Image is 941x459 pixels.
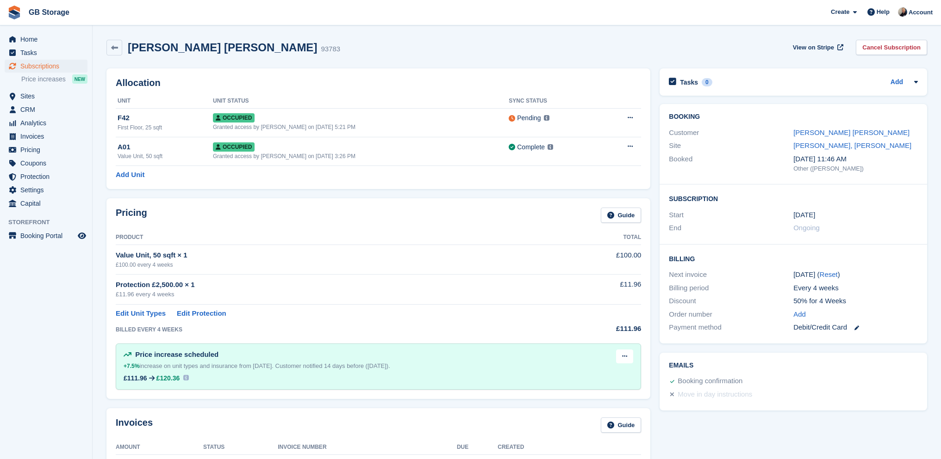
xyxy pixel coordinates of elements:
a: Reset [820,270,838,278]
span: Create [831,7,849,17]
div: Protection £2,500.00 × 1 [116,280,544,290]
a: View on Stripe [789,40,845,55]
div: Value Unit, 50 sqft × 1 [116,250,544,261]
span: Price increase scheduled [135,350,218,358]
span: Protection [20,170,76,183]
span: Sites [20,90,76,103]
h2: Invoices [116,417,153,433]
span: Tasks [20,46,76,59]
span: Pricing [20,143,76,156]
h2: Subscription [669,194,918,203]
th: Amount [116,440,203,455]
div: Value Unit, 50 sqft [118,152,213,160]
div: Booked [669,154,793,173]
div: A01 [118,142,213,153]
a: menu [5,184,87,196]
a: GB Storage [25,5,73,20]
span: increase on unit types and insurance from [DATE]. [124,362,274,369]
a: Add [793,309,806,320]
div: Billing period [669,283,793,294]
div: Move in day instructions [678,389,752,400]
div: BILLED EVERY 4 WEEKS [116,325,544,334]
span: Subscriptions [20,60,76,73]
span: Occupied [213,142,255,152]
h2: Billing [669,254,918,263]
th: Total [544,230,641,245]
div: Start [669,210,793,220]
div: Debit/Credit Card [793,322,918,333]
span: Occupied [213,113,255,122]
div: 50% for 4 Weeks [793,296,918,306]
a: menu [5,143,87,156]
span: Price increases [21,75,66,84]
a: menu [5,197,87,210]
th: Invoice Number [278,440,457,455]
img: icon-info-931a05b42745ab749e9cb3f8fd5492de83d1ef71f8849c2817883450ef4d471b.svg [183,375,189,380]
a: Add [891,77,903,88]
div: 93783 [321,44,340,55]
h2: Emails [669,362,918,369]
td: £100.00 [544,245,641,274]
span: £120.36 [156,374,180,382]
th: Created [498,440,641,455]
div: Order number [669,309,793,320]
a: Edit Unit Types [116,308,166,319]
a: menu [5,130,87,143]
div: First Floor, 25 sqft [118,123,213,132]
span: Help [877,7,890,17]
span: Customer notified 14 days before ([DATE]). [275,362,390,369]
a: menu [5,46,87,59]
div: +7.5% [124,361,139,371]
a: menu [5,90,87,103]
th: Sync Status [509,94,601,109]
div: F42 [118,113,213,123]
a: menu [5,170,87,183]
div: Other ([PERSON_NAME]) [793,164,918,173]
a: menu [5,103,87,116]
div: Payment method [669,322,793,333]
a: Guide [601,417,642,433]
div: Site [669,141,793,151]
span: Capital [20,197,76,210]
img: Karl Walker [898,7,907,17]
span: Home [20,33,76,46]
span: Account [909,8,933,17]
h2: Pricing [116,208,147,223]
td: £11.96 [544,274,641,304]
a: menu [5,157,87,170]
div: NEW [72,74,87,84]
span: CRM [20,103,76,116]
img: icon-info-grey-7440780725fd019a000dd9b08b2336e03edf1995a4989e88bcd33f0948082b44.svg [548,144,553,150]
span: Coupons [20,157,76,170]
div: Next invoice [669,269,793,280]
th: Due [457,440,498,455]
th: Product [116,230,544,245]
div: [DATE] 11:46 AM [793,154,918,165]
a: menu [5,116,87,129]
a: [PERSON_NAME], [PERSON_NAME] [793,141,911,149]
span: Invoices [20,130,76,143]
span: Storefront [8,218,92,227]
a: Cancel Subscription [856,40,927,55]
div: Complete [517,142,545,152]
img: icon-info-grey-7440780725fd019a000dd9b08b2336e03edf1995a4989e88bcd33f0948082b44.svg [544,115,549,121]
th: Unit Status [213,94,509,109]
span: Booking Portal [20,229,76,242]
a: menu [5,33,87,46]
img: stora-icon-8386f47178a22dfd0bd8f6a31ec36ba5ce8667c1dd55bd0f319d3a0aa187defe.svg [7,6,21,19]
h2: [PERSON_NAME] [PERSON_NAME] [128,41,317,54]
th: Status [203,440,278,455]
div: Granted access by [PERSON_NAME] on [DATE] 5:21 PM [213,123,509,131]
a: Add Unit [116,170,144,180]
h2: Booking [669,113,918,121]
a: menu [5,229,87,242]
div: Pending [517,113,541,123]
div: Discount [669,296,793,306]
time: 2025-07-10 00:00:00 UTC [793,210,815,220]
div: Granted access by [PERSON_NAME] on [DATE] 3:26 PM [213,152,509,160]
div: £111.96 [544,324,641,334]
a: menu [5,60,87,73]
div: 0 [702,78,712,86]
a: Price increases NEW [21,74,87,84]
div: End [669,223,793,233]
